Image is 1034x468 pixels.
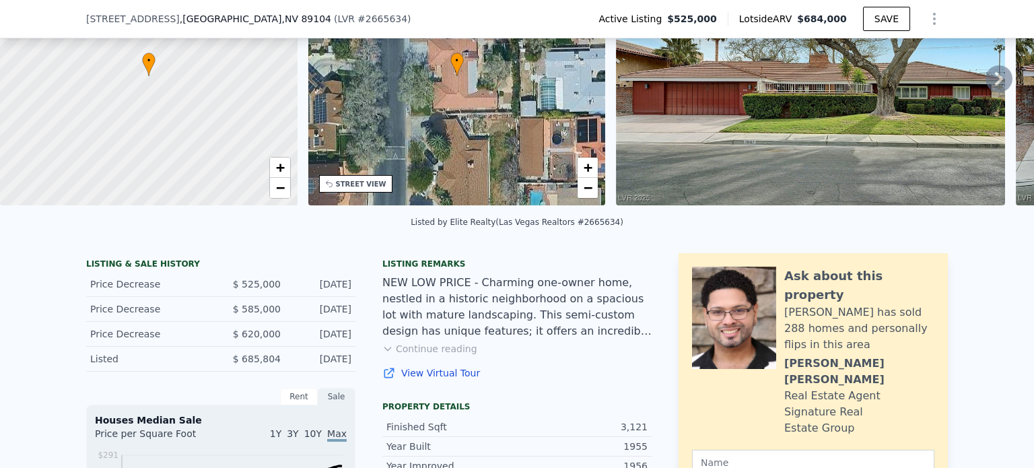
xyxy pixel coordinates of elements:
div: [PERSON_NAME] [PERSON_NAME] [784,356,934,388]
span: 10Y [304,428,322,439]
button: Show Options [921,5,948,32]
div: Price per Square Foot [95,427,221,448]
span: − [584,179,592,196]
span: $ 585,000 [233,304,281,314]
div: Ask about this property [784,267,934,304]
span: $ 525,000 [233,279,281,290]
span: Max [327,428,347,442]
a: Zoom in [578,158,598,178]
div: Finished Sqft [386,420,517,434]
span: 1Y [270,428,281,439]
span: $ 685,804 [233,354,281,364]
div: Price Decrease [90,277,210,291]
span: + [275,159,284,176]
a: Zoom out [270,178,290,198]
div: STREET VIEW [336,179,386,189]
div: Listed [90,352,210,366]
span: • [142,55,156,67]
span: $684,000 [797,13,847,24]
div: Signature Real Estate Group [784,404,934,436]
span: 3Y [287,428,298,439]
span: Active Listing [598,12,667,26]
div: [DATE] [291,327,351,341]
div: LISTING & SALE HISTORY [86,259,355,272]
button: Continue reading [382,342,477,356]
div: Houses Median Sale [95,413,347,427]
div: ( ) [334,12,411,26]
div: [PERSON_NAME] has sold 288 homes and personally flips in this area [784,304,934,353]
div: • [142,53,156,76]
span: , [GEOGRAPHIC_DATA] [180,12,331,26]
div: NEW LOW PRICE - Charming one-owner home, nestled in a historic neighborhood on a spacious lot wit... [382,275,652,339]
div: [DATE] [291,352,351,366]
div: Listing remarks [382,259,652,269]
div: [DATE] [291,277,351,291]
div: Real Estate Agent [784,388,881,404]
div: Rent [280,388,318,405]
div: Price Decrease [90,327,210,341]
a: Zoom in [270,158,290,178]
span: + [584,159,592,176]
div: Sale [318,388,355,405]
span: , NV 89104 [281,13,331,24]
span: Lotside ARV [739,12,797,26]
span: − [275,179,284,196]
tspan: $291 [98,450,118,460]
span: LVR [337,13,355,24]
div: Listed by Elite Realty (Las Vegas Realtors #2665634) [411,218,623,227]
span: • [450,55,464,67]
button: SAVE [863,7,910,31]
span: [STREET_ADDRESS] [86,12,180,26]
div: 1955 [517,440,648,453]
div: Property details [382,401,652,412]
div: Price Decrease [90,302,210,316]
a: Zoom out [578,178,598,198]
div: Year Built [386,440,517,453]
span: $525,000 [667,12,717,26]
span: # 2665634 [357,13,407,24]
div: 3,121 [517,420,648,434]
div: • [450,53,464,76]
a: View Virtual Tour [382,366,652,380]
span: $ 620,000 [233,329,281,339]
div: [DATE] [291,302,351,316]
